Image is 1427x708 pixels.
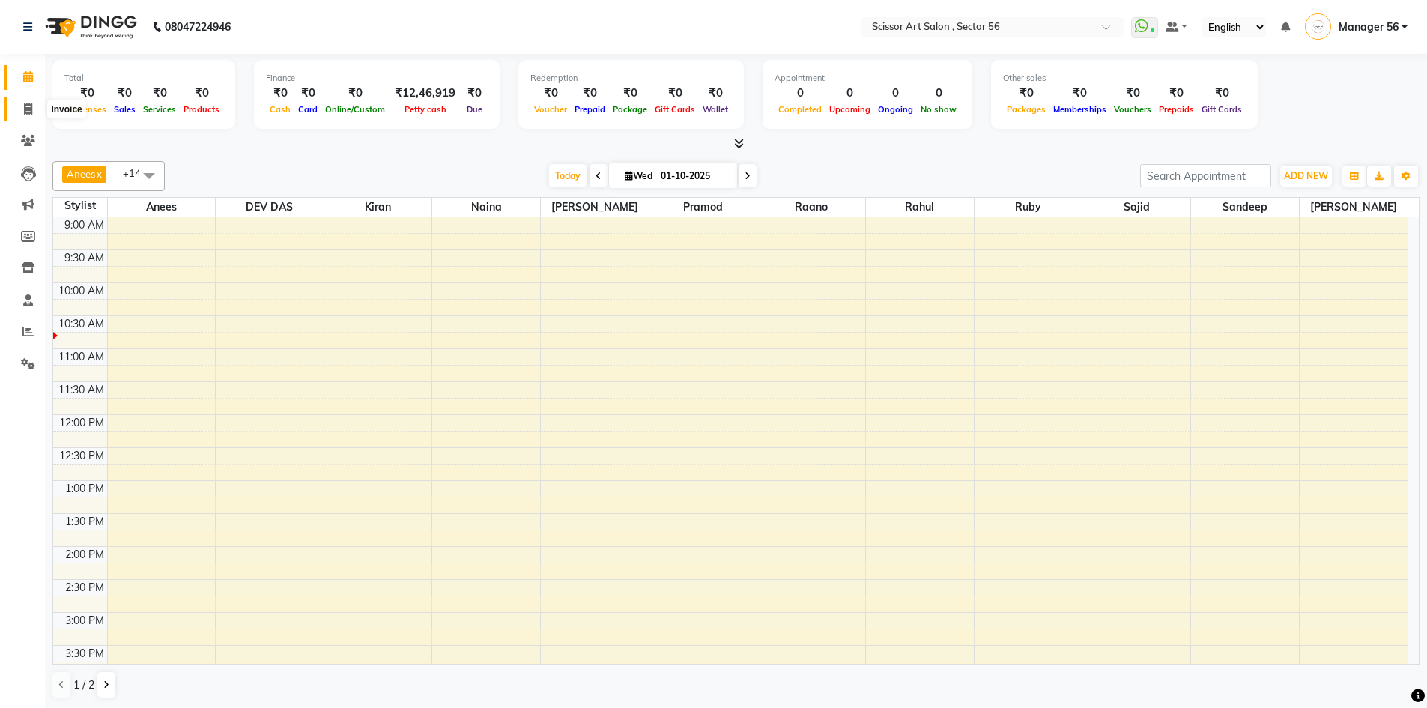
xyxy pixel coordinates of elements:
div: ₹0 [1110,85,1155,102]
div: ₹0 [266,85,294,102]
div: ₹0 [1198,85,1246,102]
div: ₹0 [1155,85,1198,102]
div: 0 [825,85,874,102]
span: [PERSON_NAME] [541,198,649,217]
div: 2:00 PM [62,547,107,563]
div: ₹0 [609,85,651,102]
div: ₹0 [64,85,110,102]
div: Stylist [53,198,107,214]
span: Manager 56 [1339,19,1399,35]
span: Memberships [1049,104,1110,115]
span: Prepaid [571,104,609,115]
span: Wed [621,170,656,181]
span: Packages [1003,104,1049,115]
span: Naina [432,198,540,217]
div: ₹0 [180,85,223,102]
span: 1 / 2 [73,677,94,693]
span: Upcoming [825,104,874,115]
div: ₹0 [1049,85,1110,102]
div: Other sales [1003,72,1246,85]
span: [PERSON_NAME] [1300,198,1408,217]
span: Wallet [699,104,732,115]
span: Voucher [530,104,571,115]
div: ₹0 [321,85,389,102]
span: Pramod [649,198,757,217]
span: DEV DAS [216,198,324,217]
div: Total [64,72,223,85]
div: 10:00 AM [55,283,107,299]
span: Today [549,164,587,187]
div: ₹0 [571,85,609,102]
div: ₹0 [461,85,488,102]
div: Invoice [47,100,85,118]
span: Gift Cards [1198,104,1246,115]
div: Appointment [775,72,960,85]
input: Search Appointment [1140,164,1271,187]
div: 3:00 PM [62,613,107,629]
div: 0 [917,85,960,102]
div: ₹0 [294,85,321,102]
span: Services [139,104,180,115]
div: 1:00 PM [62,481,107,497]
span: Package [609,104,651,115]
div: 11:00 AM [55,349,107,365]
div: ₹0 [110,85,139,102]
span: Kiran [324,198,432,217]
span: Prepaids [1155,104,1198,115]
div: 9:00 AM [61,217,107,233]
div: 1:30 PM [62,514,107,530]
span: Raano [757,198,865,217]
div: ₹0 [530,85,571,102]
span: Petty cash [401,104,450,115]
span: Ongoing [874,104,917,115]
span: Cash [266,104,294,115]
span: Sandeep [1191,198,1299,217]
span: Due [463,104,486,115]
img: Manager 56 [1305,13,1331,40]
div: 2:30 PM [62,580,107,596]
span: Gift Cards [651,104,699,115]
span: Ruby [975,198,1082,217]
span: No show [917,104,960,115]
div: 10:30 AM [55,316,107,332]
div: ₹0 [139,85,180,102]
span: Anees [67,168,95,180]
button: ADD NEW [1280,166,1332,187]
span: ADD NEW [1284,170,1328,181]
input: 2025-10-01 [656,165,731,187]
span: Completed [775,104,825,115]
div: 11:30 AM [55,382,107,398]
div: Finance [266,72,488,85]
div: ₹0 [699,85,732,102]
span: +14 [123,167,152,179]
a: x [95,168,102,180]
div: Redemption [530,72,732,85]
span: Sajid [1082,198,1190,217]
span: Online/Custom [321,104,389,115]
span: Vouchers [1110,104,1155,115]
span: rahul [866,198,974,217]
img: logo [38,6,141,48]
span: Card [294,104,321,115]
span: Anees [108,198,216,217]
span: Products [180,104,223,115]
span: Sales [110,104,139,115]
div: 9:30 AM [61,250,107,266]
b: 08047224946 [165,6,231,48]
div: 3:30 PM [62,646,107,662]
div: 12:00 PM [56,415,107,431]
div: 0 [775,85,825,102]
div: ₹12,46,919 [389,85,461,102]
div: 12:30 PM [56,448,107,464]
div: 0 [874,85,917,102]
div: ₹0 [1003,85,1049,102]
div: ₹0 [651,85,699,102]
